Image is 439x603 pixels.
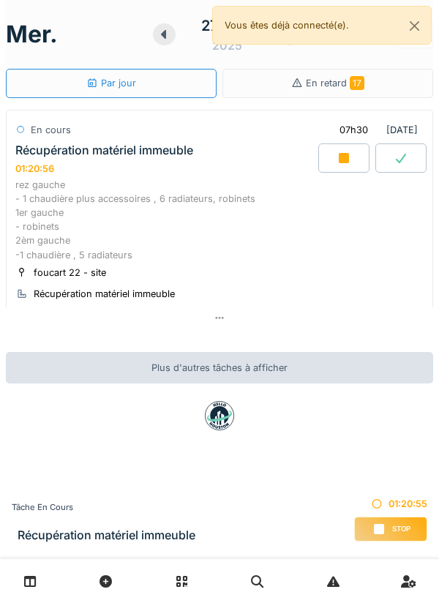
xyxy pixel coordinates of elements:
[392,524,410,534] span: Stop
[12,501,195,514] div: Tâche en cours
[212,37,242,54] div: 2025
[18,528,195,542] h3: Récupération matériel immeuble
[6,352,433,383] div: Plus d'autres tâches à afficher
[31,123,71,137] div: En cours
[205,401,234,430] img: badge-BVDL4wpA.svg
[398,7,431,45] button: Close
[306,78,364,89] span: En retard
[350,76,364,90] span: 17
[354,497,427,511] div: 01:20:55
[15,143,193,157] div: Récupération matériel immeuble
[15,178,424,262] div: rez gauche - 1 chaudière plus accessoires , 6 radiateurs, robinets 1er gauche - robinets 2èm gauc...
[327,116,424,143] div: [DATE]
[201,15,253,37] div: 27 août
[6,20,58,48] h1: mer.
[86,76,136,90] div: Par jour
[212,6,432,45] div: Vous êtes déjà connecté(e).
[15,163,54,174] div: 01:20:56
[339,123,368,137] div: 07h30
[34,287,175,301] div: Récupération matériel immeuble
[34,266,106,280] div: foucart 22 - site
